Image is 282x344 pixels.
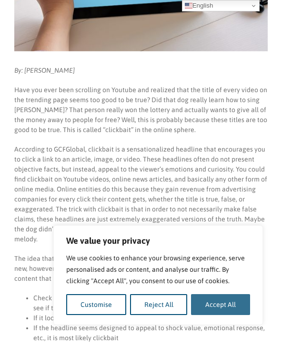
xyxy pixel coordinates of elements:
[66,294,126,315] button: Customise
[33,293,268,313] li: Check to see who posted the content and research their online presence to see if they have made f...
[191,294,250,315] button: Accept All
[130,294,188,315] button: Reject All
[14,67,75,74] em: By: [PERSON_NAME]
[33,323,268,343] li: If the headline seems designed to appeal to shock value, emotional response, etc., it is most lik...
[66,235,250,247] p: We value your privacy
[33,313,268,323] li: If it looks too good to be true, it most likely is
[66,252,250,287] p: We use cookies to enhance your browsing experience, serve personalised ads or content, and analys...
[14,85,268,135] p: Have you ever been scrolling on Youtube and realized that the title of every video on the trendin...
[14,144,268,244] p: According to GCFGlobal, clickbait is a sensationalized headline that encourages you to click a li...
[14,254,268,284] p: The idea that anything you see on the Internet should not be entirely trusted is not new, however...
[185,2,192,10] img: en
